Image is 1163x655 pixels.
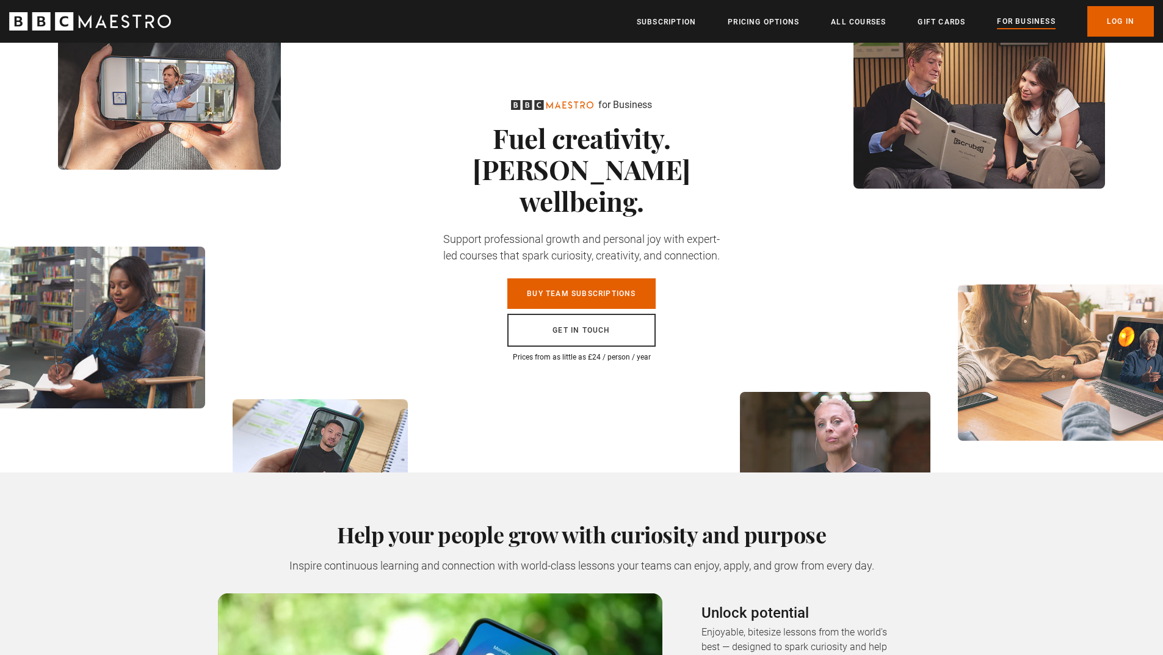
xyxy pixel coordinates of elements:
a: Pricing Options [728,16,799,28]
a: Gift Cards [918,16,965,28]
a: For business [997,15,1055,29]
h2: Help your people grow with curiosity and purpose [218,521,946,547]
p: Inspire continuous learning and connection with world-class lessons your teams can enjoy, apply, ... [218,557,946,574]
p: for Business [598,98,652,112]
a: Subscription [637,16,696,28]
a: Get in touch [507,314,655,347]
h1: Fuel creativity. [PERSON_NAME] wellbeing. [438,122,725,216]
a: Buy Team Subscriptions [507,278,655,309]
p: Prices from as little as £24 / person / year [438,352,725,363]
p: Unlock potential [701,603,907,623]
svg: BBC Maestro [511,100,593,110]
p: Support professional growth and personal joy with expert-led courses that spark curiosity, creati... [438,231,725,264]
svg: BBC Maestro [9,12,171,31]
a: Log In [1087,6,1154,37]
a: All Courses [831,16,886,28]
nav: Primary [637,6,1154,37]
